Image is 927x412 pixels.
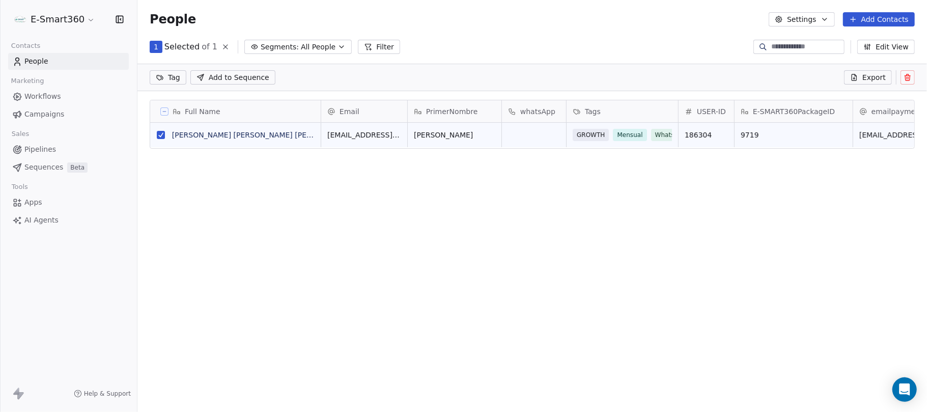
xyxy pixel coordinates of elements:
span: Apps [24,197,42,208]
button: E-Smart360 [12,11,97,28]
span: E-Smart360 [31,13,85,26]
span: emailpayment [872,106,923,117]
span: Campaigns [24,109,64,120]
span: Contacts [7,38,45,53]
span: Tags [585,106,601,117]
button: Export [844,70,892,85]
span: All People [301,42,335,52]
a: Workflows [8,88,129,105]
span: of 1 [202,41,217,53]
div: USER-ID [679,100,734,122]
div: Tags [567,100,678,122]
span: AI Agents [24,215,59,226]
a: People [8,53,129,70]
a: [PERSON_NAME] [PERSON_NAME] [PERSON_NAME] [172,131,354,139]
button: Settings [769,12,834,26]
a: Campaigns [8,106,129,123]
span: People [150,12,196,27]
span: Tools [7,179,32,195]
span: Selected [164,41,200,53]
a: AI Agents [8,212,129,229]
button: Add Contacts [843,12,915,26]
span: Sequences [24,162,63,173]
span: 1 [154,42,158,52]
span: Mensual [613,129,647,141]
span: 186304 [685,130,728,140]
span: [EMAIL_ADDRESS][DOMAIN_NAME] [327,130,401,140]
span: Help & Support [84,390,131,398]
span: Beta [67,162,88,173]
button: Add to Sequence [190,70,275,85]
span: People [24,56,48,67]
a: SequencesBeta [8,159,129,176]
a: Apps [8,194,129,211]
span: Email [340,106,359,117]
a: Help & Support [74,390,131,398]
span: Pipelines [24,144,56,155]
span: USER-ID [697,106,726,117]
div: whatsApp [502,100,566,122]
span: PrimerNombre [426,106,477,117]
span: Sales [7,126,34,142]
div: Email [321,100,407,122]
div: E-SMART360PackageID [735,100,853,122]
div: Full Name [150,100,321,122]
span: Marketing [7,73,48,89]
span: 9719 [741,130,847,140]
button: Edit View [857,40,915,54]
span: Export [862,72,886,83]
span: WhatsApp [651,129,690,141]
span: whatsApp [520,106,555,117]
span: Full Name [185,106,220,117]
span: GROWTH [573,129,609,141]
span: [PERSON_NAME] [414,130,495,140]
span: E-SMART360PackageID [753,106,835,117]
span: Add to Sequence [209,72,269,83]
span: Tag [168,72,180,83]
span: Workflows [24,91,61,102]
div: grid [150,123,321,403]
a: Pipelines [8,141,129,158]
div: Open Intercom Messenger [892,377,917,402]
img: -.png [14,13,26,25]
button: Tag [150,70,186,85]
span: Segments: [261,42,299,52]
button: 1 [150,41,162,53]
button: Filter [358,40,400,54]
div: PrimerNombre [408,100,501,122]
